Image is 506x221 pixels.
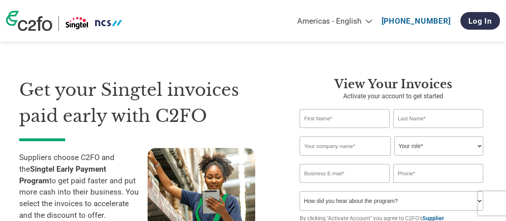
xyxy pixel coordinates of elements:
[300,136,390,156] input: Your company name*
[460,12,500,30] a: Log In
[393,129,483,133] div: Invalid last name or last name is too long
[300,129,389,133] div: Invalid first name or first name is too long
[19,164,106,185] strong: Singtel Early Payment Program
[393,164,483,183] input: Phone*
[300,184,389,188] div: Inavlid Email Address
[19,77,276,129] h1: Get your Singtel invoices paid early with C2FO
[300,164,389,183] input: Invalid Email format
[300,156,483,161] div: Invalid company name or company name is too long
[300,109,389,128] input: First Name*
[394,136,483,156] select: Title/Role
[393,109,483,128] input: Last Name*
[300,77,487,91] h3: View Your Invoices
[6,11,52,31] img: c2fo logo
[65,16,123,31] img: Singtel
[300,91,487,101] p: Activate your account to get started
[382,16,451,26] a: [PHONE_NUMBER]
[393,184,483,188] div: Inavlid Phone Number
